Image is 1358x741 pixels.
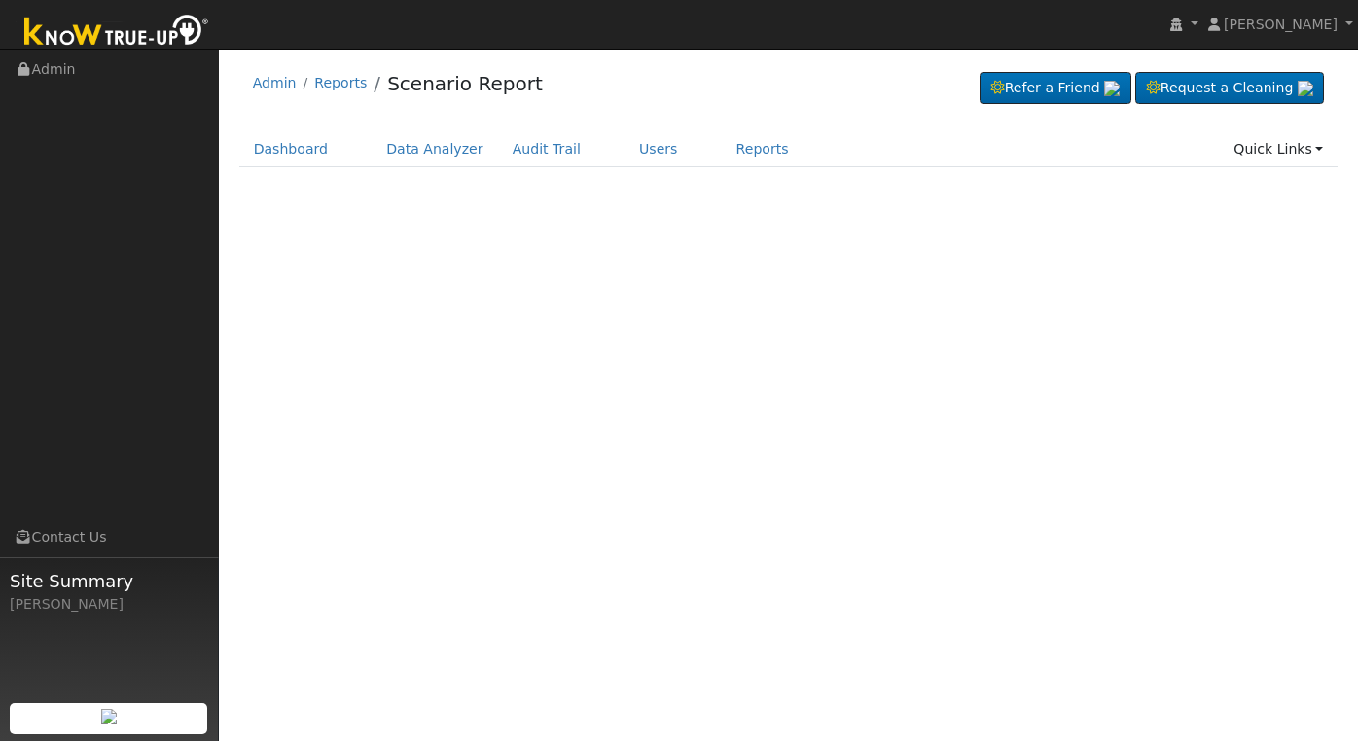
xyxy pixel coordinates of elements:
a: Quick Links [1219,131,1338,167]
img: retrieve [101,709,117,724]
div: [PERSON_NAME] [10,594,208,615]
a: Dashboard [239,131,343,167]
a: Refer a Friend [980,72,1131,105]
a: Users [625,131,693,167]
img: retrieve [1298,81,1313,96]
a: Request a Cleaning [1135,72,1324,105]
a: Scenario Report [387,72,543,95]
img: Know True-Up [15,11,219,54]
span: [PERSON_NAME] [1224,17,1338,32]
a: Data Analyzer [372,131,498,167]
a: Reports [314,75,367,90]
span: Site Summary [10,568,208,594]
img: retrieve [1104,81,1120,96]
a: Admin [253,75,297,90]
a: Reports [722,131,804,167]
a: Audit Trail [498,131,595,167]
